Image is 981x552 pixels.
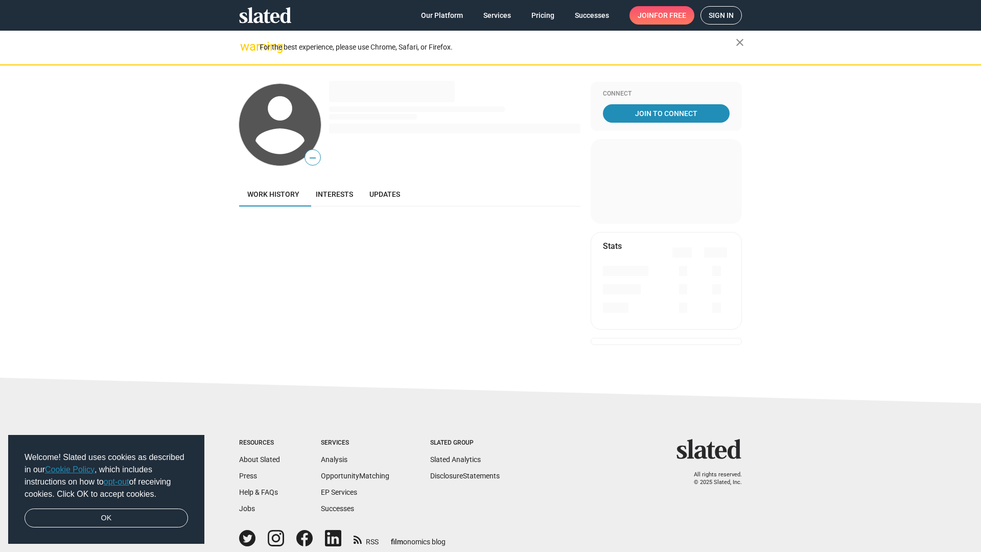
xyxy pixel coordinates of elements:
[104,477,129,486] a: opt-out
[523,6,563,25] a: Pricing
[683,471,742,486] p: All rights reserved. © 2025 Slated, Inc.
[316,190,353,198] span: Interests
[260,40,736,54] div: For the best experience, please use Chrome, Safari, or Firefox.
[531,6,554,25] span: Pricing
[247,190,299,198] span: Work history
[709,7,734,24] span: Sign in
[239,182,308,206] a: Work history
[240,40,252,53] mat-icon: warning
[391,529,446,547] a: filmonomics blog
[25,509,188,528] a: dismiss cookie message
[421,6,463,25] span: Our Platform
[430,439,500,447] div: Slated Group
[321,455,347,464] a: Analysis
[25,451,188,500] span: Welcome! Slated uses cookies as described in our , which includes instructions on how to of recei...
[45,465,95,474] a: Cookie Policy
[605,104,728,123] span: Join To Connect
[239,488,278,496] a: Help & FAQs
[305,151,320,165] span: —
[321,504,354,513] a: Successes
[321,472,389,480] a: OpportunityMatching
[430,472,500,480] a: DisclosureStatements
[239,455,280,464] a: About Slated
[700,6,742,25] a: Sign in
[239,439,280,447] div: Resources
[603,104,730,123] a: Join To Connect
[354,531,379,547] a: RSS
[391,538,403,546] span: film
[321,439,389,447] div: Services
[603,90,730,98] div: Connect
[361,182,408,206] a: Updates
[734,36,746,49] mat-icon: close
[483,6,511,25] span: Services
[629,6,694,25] a: Joinfor free
[239,504,255,513] a: Jobs
[8,435,204,544] div: cookieconsent
[321,488,357,496] a: EP Services
[430,455,481,464] a: Slated Analytics
[413,6,471,25] a: Our Platform
[308,182,361,206] a: Interests
[575,6,609,25] span: Successes
[369,190,400,198] span: Updates
[654,6,686,25] span: for free
[239,472,257,480] a: Press
[638,6,686,25] span: Join
[603,241,622,251] mat-card-title: Stats
[567,6,617,25] a: Successes
[475,6,519,25] a: Services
